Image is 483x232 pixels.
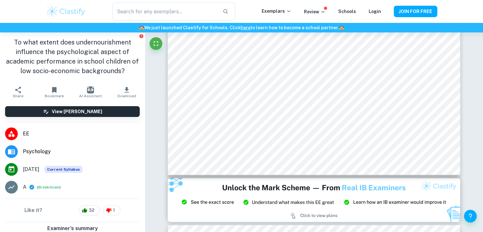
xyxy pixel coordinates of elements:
a: Login [369,9,381,14]
a: here [241,25,251,30]
span: Bookmark [45,94,64,98]
span: 1 [110,207,118,214]
button: Fullscreen [150,37,162,50]
p: A [23,183,26,191]
img: AI Assistant [87,86,94,93]
span: Share [13,94,23,98]
span: [DATE] [23,166,39,173]
button: JOIN FOR FREE [394,6,437,17]
a: Schools [338,9,356,14]
button: Download [109,83,145,101]
button: Report issue [139,34,144,38]
button: Bookmark [36,83,72,101]
h6: We just launched Clastify for Schools. Click to learn how to become a school partner. [1,24,482,31]
button: View [PERSON_NAME] [5,106,140,117]
p: Review [304,8,325,15]
input: Search for any exemplars... [112,3,217,20]
button: Help and Feedback [464,210,477,222]
div: 32 [79,205,100,215]
button: Breakdown [38,184,59,190]
span: 🏫 [139,25,144,30]
p: Exemplars [262,8,291,15]
button: AI Assistant [72,83,109,101]
span: Psychology [23,148,140,155]
span: Download [117,94,136,98]
span: Current Syllabus [44,166,83,173]
img: Ad [168,178,460,222]
span: 🏫 [339,25,344,30]
img: Clastify logo [46,5,86,18]
h1: To what extent does undernourishment influence the psychological aspect of academic performance i... [5,38,140,76]
span: ( ) [37,184,61,190]
div: This exemplar is based on the current syllabus. Feel free to refer to it for inspiration/ideas wh... [44,166,83,173]
h6: Like it? [24,207,42,214]
span: EE [23,130,140,138]
span: 32 [85,207,98,214]
div: 1 [103,205,120,215]
h6: View [PERSON_NAME] [52,108,102,115]
span: AI Assistant [79,94,102,98]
